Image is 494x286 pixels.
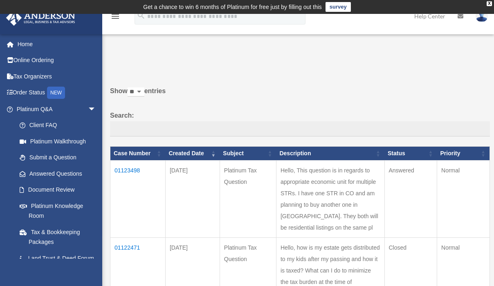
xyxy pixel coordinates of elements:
th: Subject: activate to sort column ascending [220,147,276,161]
td: [DATE] [165,161,220,238]
a: Platinum Walkthrough [11,133,104,150]
a: Platinum Knowledge Room [11,198,104,224]
th: Priority: activate to sort column ascending [437,147,490,161]
a: Tax & Bookkeeping Packages [11,224,104,250]
div: close [487,1,492,6]
a: Client FAQ [11,117,104,134]
td: Platinum Tax Question [220,161,276,238]
a: survey [326,2,351,12]
th: Created Date: activate to sort column ascending [165,147,220,161]
a: Document Review [11,182,104,198]
div: NEW [47,87,65,99]
td: Hello, This question is in regards to appropriate economic unit for multiple STRs. I have one STR... [276,161,384,238]
a: Answered Questions [11,165,100,182]
td: Normal [437,161,490,238]
th: Case Number: activate to sort column ascending [110,147,166,161]
a: Home [6,36,108,52]
a: Platinum Q&Aarrow_drop_down [6,101,104,117]
img: Anderson Advisors Platinum Portal [4,10,78,26]
label: Search: [110,110,490,137]
a: Submit a Question [11,150,104,166]
i: menu [110,11,120,21]
a: Land Trust & Deed Forum [11,250,104,266]
div: Get a chance to win 6 months of Platinum for free just by filling out this [143,2,322,12]
span: arrow_drop_down [88,101,104,118]
a: Online Ordering [6,52,108,69]
td: Answered [384,161,437,238]
input: Search: [110,121,490,137]
td: 01123498 [110,161,166,238]
th: Status: activate to sort column ascending [384,147,437,161]
i: search [137,11,146,20]
label: Show entries [110,85,490,105]
img: User Pic [476,10,488,22]
th: Description: activate to sort column ascending [276,147,384,161]
select: Showentries [128,87,144,97]
a: menu [110,14,120,21]
a: Tax Organizers [6,68,108,85]
a: Order StatusNEW [6,85,108,101]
